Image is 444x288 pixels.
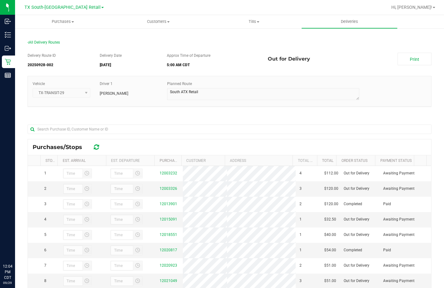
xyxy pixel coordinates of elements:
inline-svg: Inbound [5,18,11,24]
span: 2 [44,186,46,192]
strong: 20250928-002 [28,63,53,67]
a: Total [322,158,333,163]
span: Awaiting Payment [383,170,415,176]
a: Purchase ID [160,158,183,163]
span: Paid [383,201,391,207]
a: Customers [111,15,206,28]
a: 12003326 [160,186,177,191]
iframe: Resource center unread badge [18,237,26,244]
span: $40.00 [324,232,336,238]
span: Hi, [PERSON_NAME]! [391,5,432,10]
span: 3 [299,186,302,192]
span: 1 [44,170,46,176]
a: Print Manifest [398,53,431,65]
a: 12020923 [160,263,177,268]
span: 7 [44,263,46,269]
h5: [DATE] [100,63,158,67]
span: 5 [44,232,46,238]
span: 3 [44,201,46,207]
a: Stop # [45,158,58,163]
inline-svg: Retail [5,59,11,65]
span: Tills [206,19,301,24]
a: Tills [206,15,302,28]
span: 8 [44,278,46,284]
span: Out for Delivery [344,170,369,176]
span: Purchases [15,19,110,24]
a: 12020817 [160,248,177,252]
label: Approx Time of Departure [167,53,210,58]
a: Est. Arrival [63,158,86,163]
th: Total Order Lines [293,155,317,166]
th: Address [225,155,293,166]
span: 4 [44,216,46,222]
label: Delivery Route ID [28,53,56,58]
span: 2 [299,201,302,207]
th: Est. Departure [106,155,155,166]
span: Out for Delivery [344,263,369,269]
span: Paid [383,247,391,253]
a: 12015091 [160,217,177,221]
span: Customers [111,19,206,24]
h5: 5:00 AM CDT [167,63,258,67]
span: [PERSON_NAME] [100,91,128,96]
span: Completed [344,247,362,253]
a: Purchases [15,15,111,28]
a: Deliveries [302,15,397,28]
span: 4 [299,170,302,176]
span: $112.00 [324,170,338,176]
span: Awaiting Payment [383,216,415,222]
span: Out for Delivery [344,278,369,284]
inline-svg: Inventory [5,32,11,38]
iframe: Resource center [6,238,25,257]
span: $51.00 [324,263,336,269]
span: Completed [344,201,362,207]
p: 12:04 PM CDT [3,264,12,280]
span: 1 [299,247,302,253]
a: 12018551 [160,232,177,237]
p: 09/29 [3,280,12,285]
span: Out for Delivery [344,216,369,222]
label: Driver 1 [100,81,113,87]
span: Out for Delivery [268,53,310,65]
a: 12013901 [160,202,177,206]
span: Purchases/Stops [33,144,88,151]
label: Delivery Date [100,53,122,58]
a: Payment Status [380,158,412,163]
a: 12003232 [160,171,177,175]
span: Awaiting Payment [383,263,415,269]
span: 2 [299,263,302,269]
span: $54.00 [324,247,336,253]
span: Out for Delivery [344,186,369,192]
span: Deliveries [332,19,367,24]
span: $120.00 [324,201,338,207]
span: $51.00 [324,278,336,284]
span: $120.00 [324,186,338,192]
span: Awaiting Payment [383,232,415,238]
span: 3 [299,278,302,284]
span: 6 [44,247,46,253]
label: Vehicle [33,81,45,87]
span: TX South-[GEOGRAPHIC_DATA] Retail [24,5,101,10]
a: 12021049 [160,279,177,283]
th: Customer [181,155,225,166]
label: Planned Route [167,81,192,87]
a: Order Status [341,158,367,163]
span: Awaiting Payment [383,278,415,284]
span: $32.50 [324,216,336,222]
span: Awaiting Payment [383,186,415,192]
inline-svg: Outbound [5,45,11,51]
span: Out for Delivery [344,232,369,238]
span: 1 [299,232,302,238]
inline-svg: Reports [5,72,11,78]
span: All Delivery Routes [28,40,60,45]
input: Search Purchase ID, Customer Name or ID [28,125,431,134]
span: 1 [299,216,302,222]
